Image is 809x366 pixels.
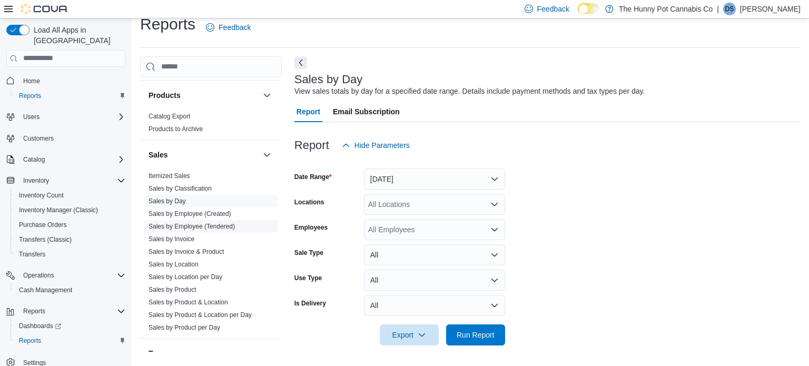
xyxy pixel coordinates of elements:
button: Open list of options [490,200,499,209]
p: The Hunny Pot Cannabis Co [619,3,713,15]
span: Home [19,74,125,87]
span: Customers [23,134,54,143]
a: Sales by Product & Location per Day [149,311,252,319]
button: Catalog [2,152,130,167]
div: Sales [140,170,282,338]
span: Reports [15,334,125,347]
span: Inventory Manager (Classic) [15,204,125,216]
a: Inventory Manager (Classic) [15,204,102,216]
div: View sales totals by day for a specified date range. Details include payment methods and tax type... [294,86,645,97]
span: Cash Management [15,284,125,296]
span: Export [386,324,432,345]
button: Open list of options [490,225,499,234]
button: Purchase Orders [11,217,130,232]
button: Inventory Manager (Classic) [11,203,130,217]
p: [PERSON_NAME] [740,3,801,15]
h3: Products [149,90,181,101]
a: Reports [15,90,45,102]
span: Transfers (Classic) [19,235,72,244]
span: Sales by Employee (Tendered) [149,222,235,231]
span: DS [725,3,734,15]
button: Reports [19,305,50,318]
span: Inventory Manager (Classic) [19,206,98,214]
button: Export [380,324,439,345]
button: Sales [261,149,273,161]
span: Purchase Orders [19,221,67,229]
label: Is Delivery [294,299,326,308]
span: Reports [19,305,125,318]
a: Sales by Product per Day [149,324,220,331]
span: Reports [19,337,41,345]
span: Purchase Orders [15,219,125,231]
button: Transfers (Classic) [11,232,130,247]
span: Report [297,101,320,122]
button: [DATE] [364,169,505,190]
span: Home [23,77,40,85]
a: Transfers [15,248,50,261]
label: Sale Type [294,249,323,257]
span: Operations [19,269,125,282]
span: Cash Management [19,286,72,294]
button: Users [2,110,130,124]
a: Home [19,75,44,87]
span: Transfers (Classic) [15,233,125,246]
button: Next [294,56,307,69]
span: Catalog [23,155,45,164]
span: Reports [15,90,125,102]
button: All [364,244,505,265]
span: Sales by Invoice [149,235,194,243]
h3: Sales [149,150,168,160]
p: | [717,3,719,15]
span: Dashboards [19,322,61,330]
button: Operations [19,269,58,282]
h1: Reports [140,14,195,35]
label: Locations [294,198,324,206]
span: Sales by Day [149,197,186,205]
span: Inventory [23,176,49,185]
a: Sales by Invoice & Product [149,248,224,255]
a: Itemized Sales [149,172,190,180]
span: Feedback [537,4,569,14]
a: Sales by Location per Day [149,273,222,281]
a: Catalog Export [149,113,190,120]
a: Sales by Classification [149,185,212,192]
button: Customers [2,131,130,146]
button: Transfers [11,247,130,262]
button: Reports [2,304,130,319]
span: Feedback [219,22,251,33]
button: Users [19,111,44,123]
a: Customers [19,132,58,145]
button: All [364,270,505,291]
span: Email Subscription [333,101,400,122]
div: Products [140,110,282,140]
button: Reports [11,88,130,103]
button: Operations [2,268,130,283]
label: Employees [294,223,328,232]
span: Sales by Classification [149,184,212,193]
span: Sales by Product & Location [149,298,228,306]
label: Date Range [294,173,332,181]
span: Inventory Count [19,191,64,200]
button: All [364,295,505,316]
h3: Taxes [149,348,169,359]
button: Reports [11,333,130,348]
a: Products to Archive [149,125,203,133]
button: Inventory [19,174,53,187]
span: Customers [19,132,125,145]
a: Sales by Employee (Created) [149,210,231,217]
span: Run Report [457,330,495,340]
img: Cova [21,4,68,14]
a: Cash Management [15,284,76,296]
button: Inventory Count [11,188,130,203]
label: Use Type [294,274,322,282]
a: Sales by Day [149,197,186,205]
span: Reports [23,307,45,315]
span: Catalog [19,153,125,166]
span: Transfers [19,250,45,259]
span: Operations [23,271,54,280]
h3: Sales by Day [294,73,363,86]
span: Catalog Export [149,112,190,121]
